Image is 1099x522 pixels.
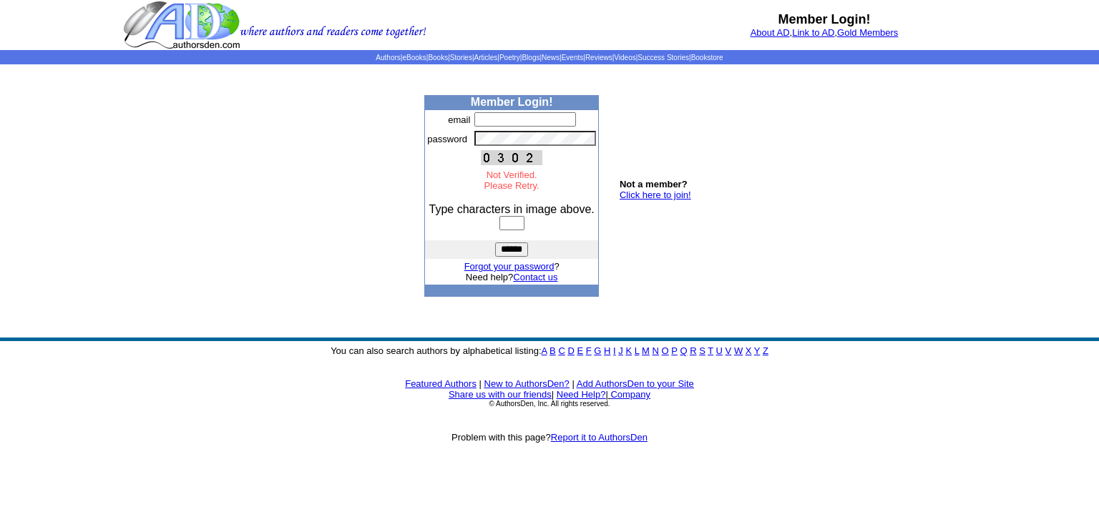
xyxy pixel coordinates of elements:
a: S [699,345,705,356]
img: This Is CAPTCHA Image [481,150,542,165]
a: F [586,345,592,356]
a: Reviews [585,54,612,61]
a: Share us with our friends [449,389,552,400]
a: About AD [751,27,790,38]
font: ? [464,261,560,272]
a: E [577,345,583,356]
a: A [542,345,547,356]
a: L [635,345,640,356]
span: | | | | | | | | | | | | [376,54,723,61]
font: | [479,378,482,389]
a: Stories [450,54,472,61]
a: Articles [474,54,498,61]
a: Books [428,54,448,61]
a: Z [763,345,768,356]
font: email [448,114,470,125]
a: Bookstore [691,54,723,61]
a: O [662,345,669,356]
font: You can also search authors by alphabetical listing: [331,345,768,356]
a: Authors [376,54,400,61]
font: password [427,134,467,144]
a: H [604,345,610,356]
a: G [594,345,601,356]
a: News [542,54,560,61]
font: , , [751,27,899,38]
a: X [746,345,752,356]
font: Type characters in image above. [429,203,595,215]
font: Need help? [466,272,558,282]
a: Click here to join! [620,189,691,200]
a: Gold Members [837,27,898,38]
a: K [625,345,632,356]
a: Link to AD [792,27,834,38]
b: Not a member? [620,179,688,189]
a: W [734,345,743,356]
a: Events [562,54,584,61]
a: New to AuthorsDen? [484,378,570,389]
a: Success Stories [638,54,689,61]
a: M [642,345,650,356]
a: Company [610,389,650,400]
a: Videos [614,54,635,61]
a: C [558,345,565,356]
a: eBooks [402,54,426,61]
font: Not Verified. Please Retry. [484,169,539,191]
a: Report it to AuthorsDen [551,432,648,443]
a: P [671,345,677,356]
a: Contact us [513,272,557,282]
a: T [708,345,713,356]
font: Problem with this page? [451,432,648,443]
a: Forgot your password [464,261,555,272]
font: | [605,389,650,400]
a: Poetry [499,54,520,61]
b: Member Login! [778,12,871,26]
a: V [726,345,732,356]
a: Featured Authors [405,378,477,389]
a: Add AuthorsDen to your Site [577,378,694,389]
b: Member Login! [471,96,553,108]
a: Q [680,345,687,356]
font: © AuthorsDen, Inc. All rights reserved. [489,400,610,408]
a: Need Help? [557,389,606,400]
a: I [613,345,616,356]
font: | [572,378,574,389]
a: R [690,345,696,356]
a: U [716,345,723,356]
font: | [552,389,554,400]
a: Y [754,345,760,356]
a: D [567,345,574,356]
a: Blogs [522,54,539,61]
a: B [549,345,556,356]
a: N [653,345,659,356]
a: J [618,345,623,356]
